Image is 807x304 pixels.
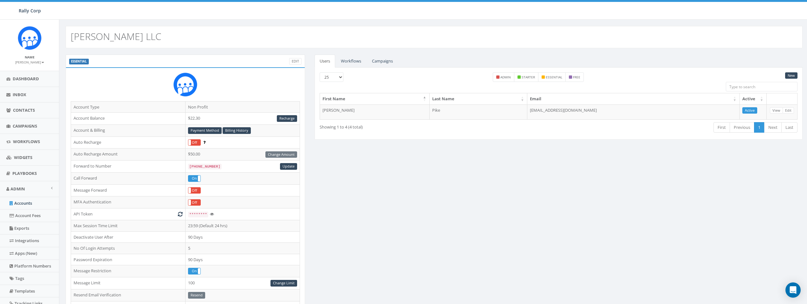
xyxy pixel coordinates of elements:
a: Previous [730,122,754,133]
td: [PERSON_NAME] [320,104,430,120]
span: Playbooks [12,170,37,176]
a: Billing History [223,127,251,134]
div: Showing 1 to 4 (4 total) [320,122,513,130]
td: Message Restriction [71,265,185,277]
a: Workflows [336,55,366,68]
small: Name [25,55,35,59]
label: On [188,175,200,182]
th: Active: activate to sort column ascending [740,93,767,104]
td: 90 Days [185,231,300,243]
span: Contacts [13,107,35,113]
i: Generate New Token [178,212,183,216]
small: starter [522,75,535,79]
td: Auto Recharge [71,136,185,149]
label: ESSENTIAL [69,59,89,64]
div: OnOff [188,187,201,194]
td: Account Balance [71,113,185,125]
img: Rally_Corp_Icon.png [173,73,197,96]
a: 1 [754,122,765,133]
a: Last [781,122,797,133]
span: Widgets [14,155,32,160]
td: No Of Login Attempts [71,243,185,254]
a: New [785,72,797,79]
span: Rally Corp [19,8,41,14]
div: OnOff [188,268,201,274]
th: Email: activate to sort column ascending [527,93,740,104]
td: 100 [185,277,300,289]
td: Max Session Time Limit [71,220,185,231]
td: MFA Authentication [71,196,185,208]
a: View [770,107,783,114]
a: First [713,122,730,133]
td: 5 [185,243,300,254]
td: Resend Email Verification [71,289,185,301]
td: Auto Recharge Amount [71,149,185,161]
td: Password Expiration [71,254,185,265]
td: Message Limit [71,277,185,289]
a: Recharge [277,115,297,122]
code: [PHONE_NUMBER] [188,164,222,169]
div: OnOff [188,199,201,206]
span: Enable to prevent campaign failure. [203,139,205,145]
div: Open Intercom Messenger [785,282,801,298]
div: OnOff [188,175,201,182]
td: Account Type [71,101,185,113]
td: Pike [430,104,527,120]
span: Dashboard [13,76,39,82]
label: Off [188,188,200,194]
div: OnOff [188,139,201,146]
small: free [573,75,580,79]
label: Off [188,200,200,206]
td: Account & Billing [71,124,185,136]
small: [PERSON_NAME] [15,60,44,64]
td: Forward to Number [71,161,185,173]
small: admin [500,75,511,79]
th: First Name: activate to sort column descending [320,93,430,104]
a: Campaigns [367,55,398,68]
label: Off [188,140,200,146]
td: [EMAIL_ADDRESS][DOMAIN_NAME] [527,104,740,120]
a: Users [315,55,335,68]
td: Deactivate User After [71,231,185,243]
a: Payment Method [188,127,222,134]
h2: [PERSON_NAME] LLC [71,31,161,42]
td: $50.00 [185,149,300,161]
span: Inbox [13,92,26,97]
th: Last Name: activate to sort column ascending [430,93,527,104]
small: essential [546,75,562,79]
td: Non Profit [185,101,300,113]
a: Change Limit [270,280,297,287]
label: On [188,268,200,274]
td: $22.30 [185,113,300,125]
a: Update [280,163,297,170]
a: Next [764,122,782,133]
td: API Token [71,208,185,220]
td: Call Forward [71,172,185,184]
a: Edit [289,58,302,65]
input: Type to search [726,82,797,91]
span: Workflows [13,139,40,144]
img: Icon_1.png [18,26,42,50]
a: Active [742,107,757,114]
td: 23:59 (Default 24 hrs) [185,220,300,231]
span: Campaigns [13,123,37,129]
td: Message Forward [71,184,185,196]
a: Edit [783,107,794,114]
td: 90 Days [185,254,300,265]
span: Admin [10,186,25,192]
a: [PERSON_NAME] [15,59,44,65]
